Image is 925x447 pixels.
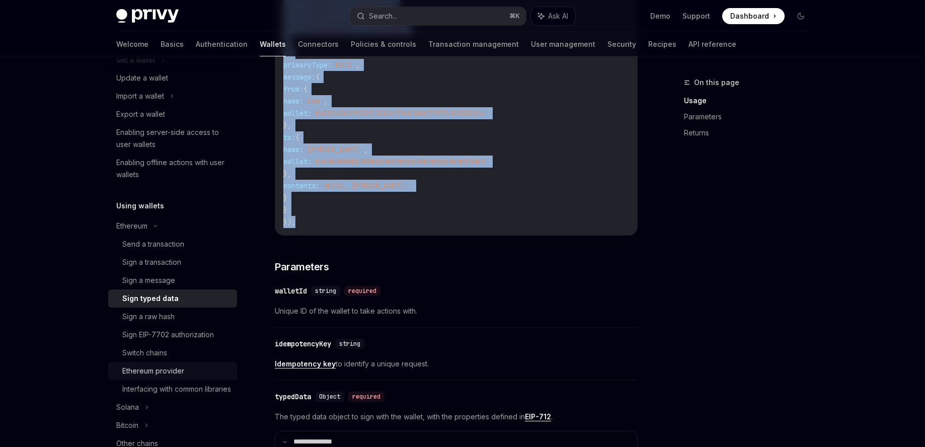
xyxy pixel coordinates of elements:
[650,11,670,21] a: Demo
[303,97,324,106] span: 'Cow'
[161,32,184,56] a: Basics
[730,11,769,21] span: Dashboard
[108,326,237,344] a: Sign EIP-7702 authorization
[275,305,638,317] span: Unique ID of the wallet to take actions with.
[315,287,336,295] span: string
[369,10,397,22] div: Search...
[122,383,231,395] div: Interfacing with common libraries
[275,260,329,274] span: Parameters
[351,32,416,56] a: Policies & controls
[319,393,340,401] span: Object
[356,60,360,69] span: ,
[509,12,520,20] span: ⌘ K
[122,365,184,377] div: Ethereum provider
[428,32,519,56] a: Transaction management
[283,217,295,227] span: });
[122,238,184,250] div: Send a transaction
[116,200,164,212] h5: Using wallets
[531,7,575,25] button: Ask AI
[531,32,595,56] a: User management
[116,419,138,431] div: Bitcoin
[283,72,316,82] span: message:
[116,9,179,23] img: dark logo
[350,7,526,25] button: Search...⌘K
[108,289,237,308] a: Sign typed data
[684,109,817,125] a: Parameters
[275,286,307,296] div: walletId
[303,85,307,94] span: {
[312,157,489,166] span: '0xbBbBBBBbbBBBbbbBbbBbbbbBBbBbbbbBbBbbBBbB'
[122,274,175,286] div: Sign a message
[116,220,147,232] div: Ethereum
[108,271,237,289] a: Sign a message
[275,358,638,370] span: to identify a unique request.
[648,32,676,56] a: Recipes
[122,292,179,305] div: Sign typed data
[283,85,303,94] span: from:
[283,121,291,130] span: },
[108,344,237,362] a: Switch chains
[283,97,303,106] span: name:
[116,90,164,102] div: Import a wallet
[108,235,237,253] a: Send a transaction
[108,362,237,380] a: Ethereum provider
[339,340,360,348] span: string
[283,193,287,202] span: }
[312,109,489,118] span: '0xCD2a3d9F938E13CD947Ec05AbC7FE734Df8DD826'
[348,392,384,402] div: required
[116,157,231,181] div: Enabling offline actions with user wallets
[275,339,331,349] div: idempotencyKey
[275,411,638,423] span: The typed data object to sign with the wallet, with the properties defined in .
[283,157,312,166] span: wallet:
[116,126,231,151] div: Enabling server-side access to user wallets
[108,123,237,154] a: Enabling server-side access to user wallets
[316,72,320,82] span: {
[275,392,311,402] div: typedData
[283,205,287,214] span: }
[364,145,368,154] span: ,
[793,8,809,24] button: Toggle dark mode
[108,380,237,398] a: Interfacing with common libraries
[108,308,237,326] a: Sign a raw hash
[283,109,312,118] span: wallet:
[283,181,320,190] span: contents:
[283,169,291,178] span: },
[122,329,214,341] div: Sign EIP-7702 authorization
[283,133,295,142] span: to:
[682,11,710,21] a: Support
[122,311,175,323] div: Sign a raw hash
[116,108,165,120] div: Export a wallet
[108,154,237,184] a: Enabling offline actions with user wallets
[295,133,299,142] span: {
[332,60,356,69] span: 'Mail'
[722,8,785,24] a: Dashboard
[283,60,332,69] span: primaryType:
[607,32,636,56] a: Security
[108,253,237,271] a: Sign a transaction
[108,105,237,123] a: Export a wallet
[694,77,739,89] span: On this page
[298,32,339,56] a: Connectors
[116,72,168,84] div: Update a wallet
[196,32,248,56] a: Authentication
[344,286,380,296] div: required
[122,347,167,359] div: Switch chains
[320,181,412,190] span: 'Hello, [PERSON_NAME]!'
[108,69,237,87] a: Update a wallet
[116,32,148,56] a: Welcome
[303,145,364,154] span: '[PERSON_NAME]'
[525,412,551,421] a: EIP-712
[275,359,336,368] a: Idempotency key
[122,256,181,268] div: Sign a transaction
[684,93,817,109] a: Usage
[324,97,328,106] span: ,
[283,145,303,154] span: name:
[684,125,817,141] a: Returns
[548,11,568,21] span: Ask AI
[116,401,139,413] div: Solana
[688,32,736,56] a: API reference
[260,32,286,56] a: Wallets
